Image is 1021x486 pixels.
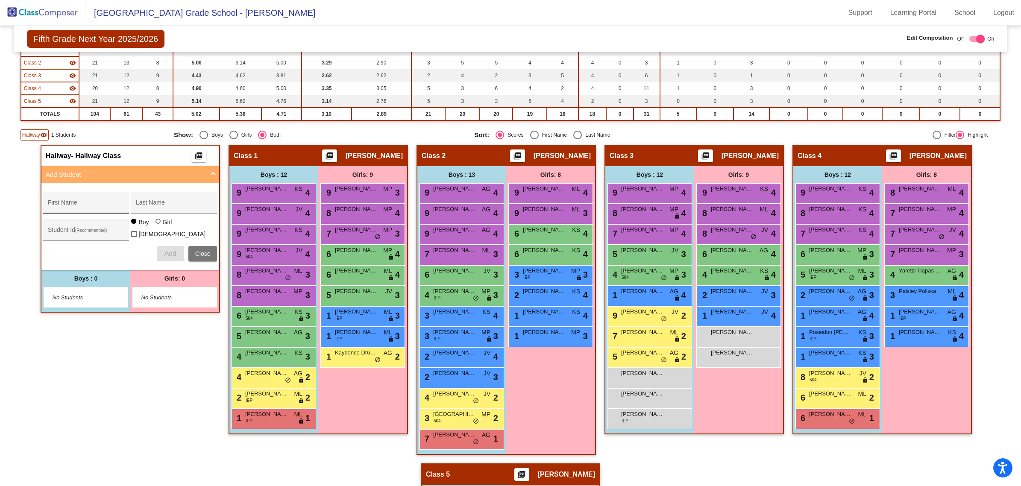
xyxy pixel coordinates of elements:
[606,56,634,69] td: 0
[21,95,79,108] td: Michele Massari - No Class Name
[696,69,734,82] td: 0
[842,6,879,20] a: Support
[220,108,261,120] td: 5.38
[960,56,1000,69] td: 0
[514,468,529,481] button: Print Students Details
[957,35,964,43] span: Off
[696,95,734,108] td: 0
[21,56,79,69] td: Amanda Carnrike - No Class Name
[480,69,513,82] td: 2
[700,208,707,218] span: 8
[809,205,852,214] span: [PERSON_NAME]
[110,82,142,95] td: 12
[395,227,400,240] span: 3
[808,56,842,69] td: 0
[610,152,634,160] span: Class 3
[769,108,808,120] td: 0
[960,69,1000,82] td: 0
[480,56,513,69] td: 5
[610,188,617,197] span: 9
[572,205,580,214] span: ML
[578,69,607,82] td: 4
[480,95,513,108] td: 3
[578,56,607,69] td: 4
[882,82,920,95] td: 0
[322,149,337,162] button: Print Students Details
[506,166,595,183] div: Girls: 8
[947,205,956,214] span: MP
[482,225,490,234] span: AG
[174,131,193,139] span: Show:
[959,227,964,240] span: 4
[138,229,205,239] span: [DEMOGRAPHIC_DATA]
[843,108,883,120] td: 0
[539,131,567,139] div: First Name
[235,229,241,238] span: 9
[960,82,1000,95] td: 0
[769,69,808,82] td: 0
[445,95,480,108] td: 3
[606,82,634,95] td: 0
[143,82,173,95] td: 8
[261,108,302,120] td: 4.71
[71,152,121,160] span: - Hallway Class
[578,82,607,95] td: 4
[261,82,302,95] td: 5.00
[143,95,173,108] td: 9
[335,184,378,193] span: [PERSON_NAME] [PERSON_NAME]
[318,166,407,183] div: Girls: 9
[910,152,967,160] span: [PERSON_NAME]
[173,108,220,120] td: 5.02
[445,56,480,69] td: 5
[69,98,76,105] mat-icon: visibility
[920,69,960,82] td: 0
[660,95,696,108] td: 0
[474,131,768,139] mat-radio-group: Select an option
[191,149,206,162] button: Print Students Details
[85,6,315,20] span: [GEOGRAPHIC_DATA] Grade School - [PERSON_NAME]
[352,95,412,108] td: 2.76
[843,95,883,108] td: 0
[302,56,352,69] td: 3.29
[411,69,445,82] td: 2
[869,207,874,220] span: 4
[24,72,41,79] span: Class 3
[261,69,302,82] td: 3.81
[948,6,982,20] a: School
[605,166,694,183] div: Boys : 12
[79,69,110,82] td: 21
[681,207,686,220] span: 4
[445,82,480,95] td: 3
[949,225,956,234] span: JV
[882,56,920,69] td: 0
[959,207,964,220] span: 4
[964,131,988,139] div: Highlight
[882,108,920,120] td: 0
[711,205,754,214] span: [PERSON_NAME] "[PERSON_NAME]" [PERSON_NAME]
[882,95,920,108] td: 0
[769,95,808,108] td: 0
[352,108,412,120] td: 2.89
[305,186,310,199] span: 4
[305,207,310,220] span: 4
[143,69,173,82] td: 9
[798,229,805,238] span: 7
[417,166,506,183] div: Boys : 13
[711,184,754,193] span: [PERSON_NAME]
[771,227,776,240] span: 4
[899,225,942,234] span: [PERSON_NAME]
[858,225,866,234] span: KS
[235,188,241,197] span: 9
[809,184,852,193] span: [PERSON_NAME] "[PERSON_NAME]" Wisvader
[302,95,352,108] td: 3.14
[482,205,490,214] span: AG
[888,208,895,218] span: 7
[634,69,660,82] td: 6
[173,69,220,82] td: 4.43
[46,152,71,160] span: Hallway
[220,56,261,69] td: 6.14
[696,82,734,95] td: 0
[987,35,994,43] span: On
[547,69,578,82] td: 5
[383,205,392,214] span: MP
